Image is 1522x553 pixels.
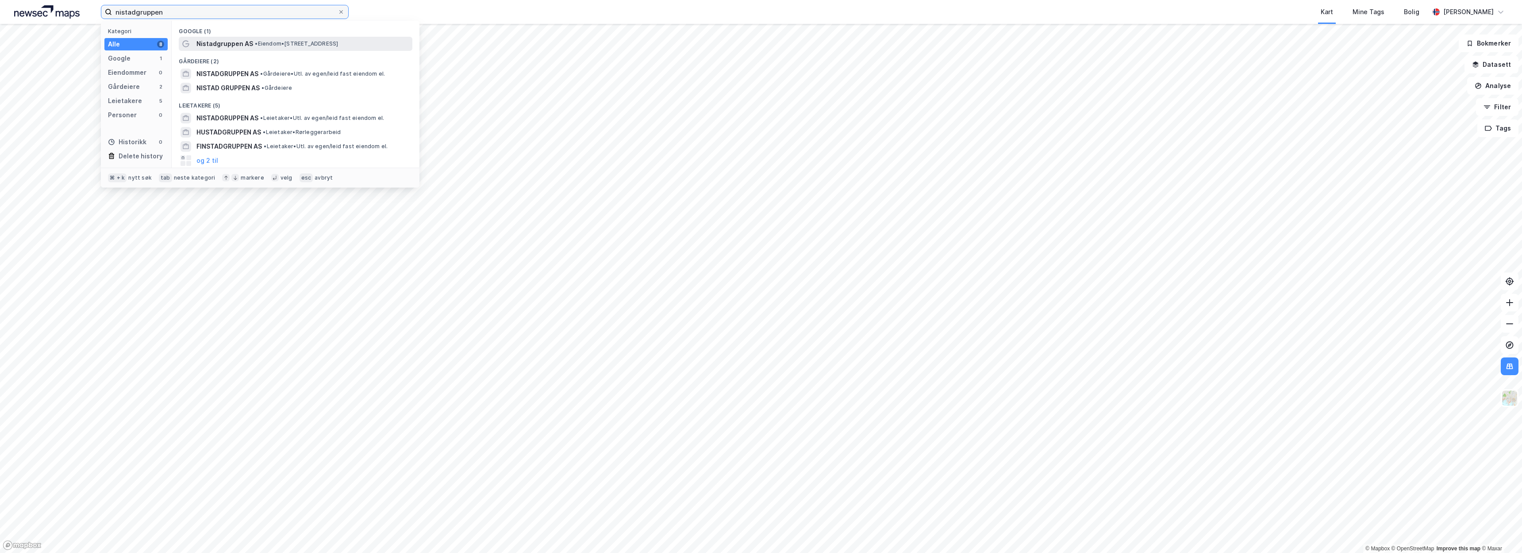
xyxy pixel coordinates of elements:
[1477,119,1518,137] button: Tags
[108,137,146,147] div: Historikk
[260,115,384,122] span: Leietaker • Utl. av egen/leid fast eiendom el.
[174,174,215,181] div: neste kategori
[196,155,218,166] button: og 2 til
[157,55,164,62] div: 1
[112,5,338,19] input: Søk på adresse, matrikkel, gårdeiere, leietakere eller personer
[108,173,127,182] div: ⌘ + k
[1478,511,1522,553] div: Kontrollprogram for chat
[264,143,388,150] span: Leietaker • Utl. av egen/leid fast eiendom el.
[157,83,164,90] div: 2
[264,143,266,150] span: •
[1321,7,1333,17] div: Kart
[108,110,137,120] div: Personer
[261,84,292,92] span: Gårdeiere
[3,540,42,550] a: Mapbox homepage
[260,115,263,121] span: •
[108,81,140,92] div: Gårdeiere
[157,69,164,76] div: 0
[241,174,264,181] div: markere
[157,41,164,48] div: 8
[1443,7,1494,17] div: [PERSON_NAME]
[255,40,338,47] span: Eiendom • [STREET_ADDRESS]
[196,113,258,123] span: NISTADGRUPPEN AS
[315,174,333,181] div: avbryt
[172,51,419,67] div: Gårdeiere (2)
[172,95,419,111] div: Leietakere (5)
[14,5,80,19] img: logo.a4113a55bc3d86da70a041830d287a7e.svg
[300,173,313,182] div: esc
[159,173,172,182] div: tab
[263,129,265,135] span: •
[1391,545,1434,552] a: OpenStreetMap
[172,21,419,37] div: Google (1)
[196,83,260,93] span: NISTAD GRUPPEN AS
[261,84,264,91] span: •
[263,129,341,136] span: Leietaker • Rørleggerarbeid
[108,53,131,64] div: Google
[1476,98,1518,116] button: Filter
[260,70,263,77] span: •
[1478,511,1522,553] iframe: Chat Widget
[281,174,292,181] div: velg
[1404,7,1419,17] div: Bolig
[157,111,164,119] div: 0
[196,38,253,49] span: Nistadgruppen AS
[157,138,164,146] div: 0
[196,127,261,138] span: HUSTADGRUPPEN AS
[119,151,163,161] div: Delete history
[128,174,152,181] div: nytt søk
[1459,35,1518,52] button: Bokmerker
[255,40,258,47] span: •
[1464,56,1518,73] button: Datasett
[108,67,146,78] div: Eiendommer
[1365,545,1390,552] a: Mapbox
[1501,390,1518,407] img: Z
[196,69,258,79] span: NISTADGRUPPEN AS
[196,141,262,152] span: FINSTADGRUPPEN AS
[108,39,120,50] div: Alle
[157,97,164,104] div: 5
[260,70,385,77] span: Gårdeiere • Utl. av egen/leid fast eiendom el.
[108,28,168,35] div: Kategori
[108,96,142,106] div: Leietakere
[1353,7,1384,17] div: Mine Tags
[1467,77,1518,95] button: Analyse
[1437,545,1480,552] a: Improve this map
